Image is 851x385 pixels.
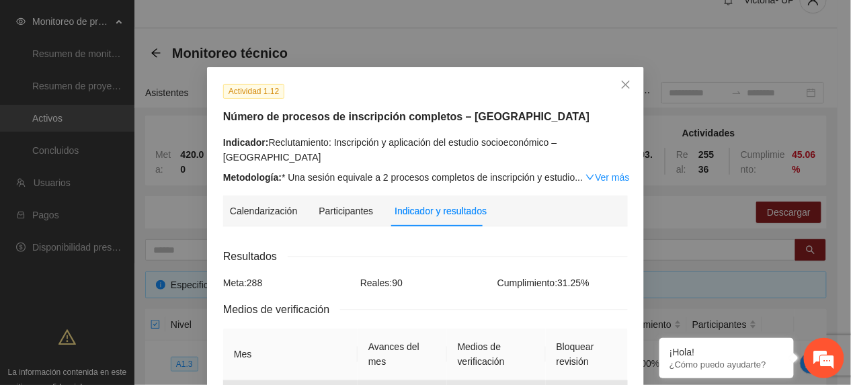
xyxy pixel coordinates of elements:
th: Medios de verificación [447,329,546,380]
div: Chatee con nosotros ahora [70,69,226,86]
strong: Metodología: [223,172,282,183]
div: Minimizar ventana de chat en vivo [220,7,253,39]
button: Close [608,67,644,103]
div: Indicador y resultados [395,204,487,218]
div: Participantes [319,204,373,218]
div: Reclutamiento: Inscripción y aplicación del estudio socioeconómico – [GEOGRAPHIC_DATA] [223,135,628,165]
div: Cumplimiento: 31.25 % [494,275,631,290]
div: * Una sesión equivale a 2 procesos completos de inscripción y estudio [223,170,628,185]
span: down [585,173,595,182]
p: ¿Cómo puedo ayudarte? [670,359,784,370]
span: Estamos en línea. [78,120,186,256]
div: ¡Hola! [670,347,784,357]
h5: Número de procesos de inscripción completos – [GEOGRAPHIC_DATA] [223,109,628,125]
th: Bloquear revisión [546,329,628,380]
span: Reales: 90 [360,277,403,288]
th: Mes [223,329,358,380]
span: Resultados [223,248,288,265]
span: Medios de verificación [223,301,340,318]
textarea: Escriba su mensaje y pulse “Intro” [7,249,256,296]
span: ... [575,172,583,183]
span: close [620,79,631,90]
th: Avances del mes [358,329,447,380]
strong: Indicador: [223,137,269,148]
span: Actividad 1.12 [223,84,284,99]
div: Calendarización [230,204,297,218]
div: Meta: 288 [220,275,357,290]
a: Expand [585,172,629,183]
